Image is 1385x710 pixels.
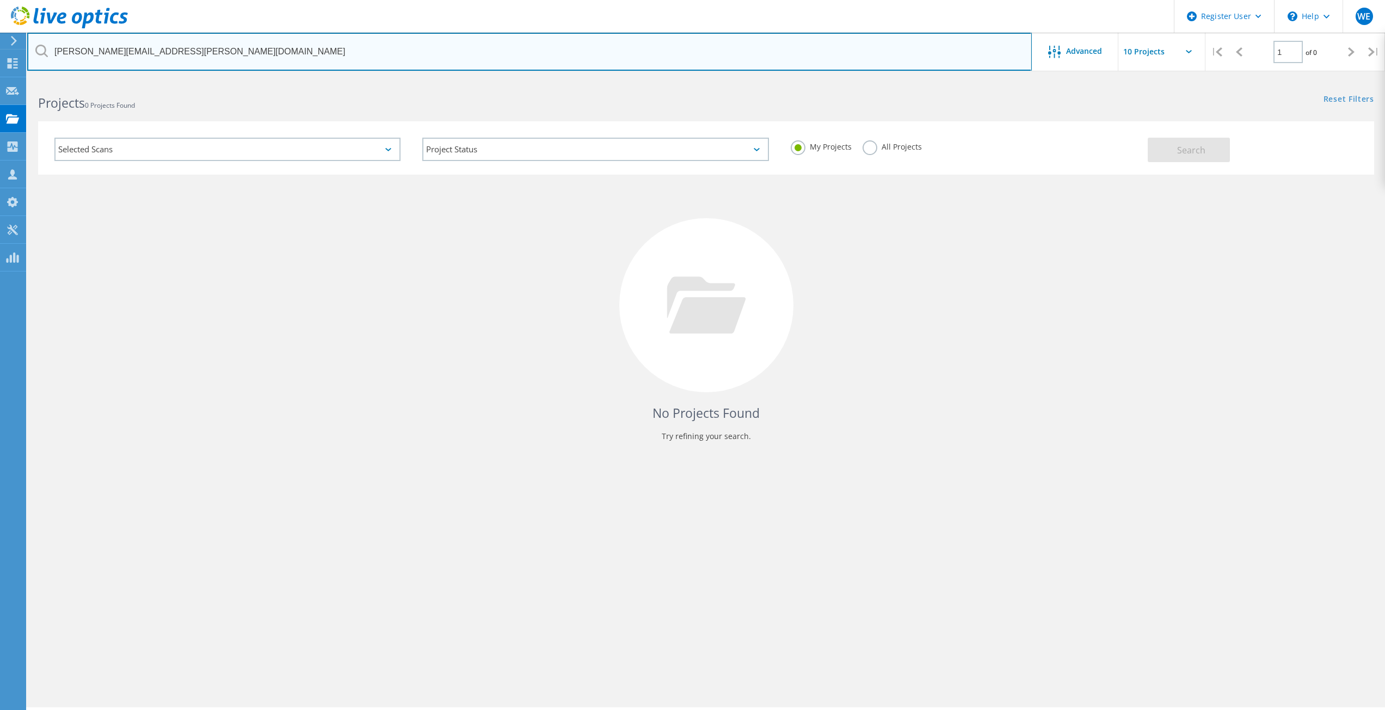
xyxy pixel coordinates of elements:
span: Search [1177,144,1205,156]
p: Try refining your search. [49,428,1363,445]
span: WE [1357,12,1370,21]
label: All Projects [863,140,922,151]
div: Project Status [422,138,768,161]
input: Search projects by name, owner, ID, company, etc [27,33,1032,71]
a: Reset Filters [1324,95,1374,104]
div: | [1205,33,1228,71]
div: | [1363,33,1385,71]
button: Search [1148,138,1230,162]
span: 0 Projects Found [85,101,135,110]
b: Projects [38,94,85,112]
h4: No Projects Found [49,404,1363,422]
a: Live Optics Dashboard [11,23,128,30]
span: of 0 [1306,48,1317,57]
span: Advanced [1066,47,1102,55]
label: My Projects [791,140,852,151]
svg: \n [1288,11,1297,21]
div: Selected Scans [54,138,401,161]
